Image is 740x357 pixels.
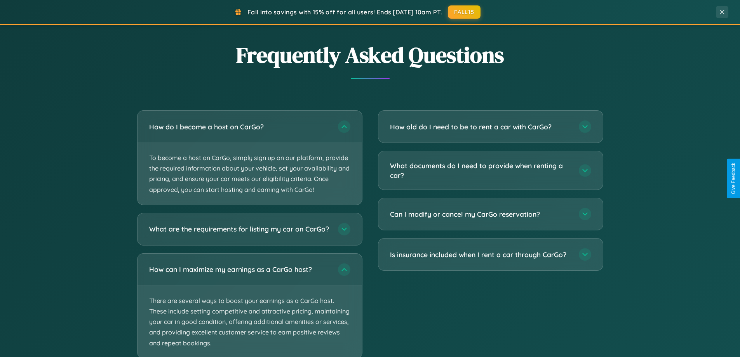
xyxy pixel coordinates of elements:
[390,122,571,132] h3: How old do I need to be to rent a car with CarGo?
[149,122,330,132] h3: How do I become a host on CarGo?
[247,8,442,16] span: Fall into savings with 15% off for all users! Ends [DATE] 10am PT.
[448,5,481,19] button: FALL15
[390,209,571,219] h3: Can I modify or cancel my CarGo reservation?
[390,250,571,259] h3: Is insurance included when I rent a car through CarGo?
[149,265,330,274] h3: How can I maximize my earnings as a CarGo host?
[390,161,571,180] h3: What documents do I need to provide when renting a car?
[138,143,362,205] p: To become a host on CarGo, simply sign up on our platform, provide the required information about...
[137,40,603,70] h2: Frequently Asked Questions
[149,224,330,234] h3: What are the requirements for listing my car on CarGo?
[731,163,736,194] div: Give Feedback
